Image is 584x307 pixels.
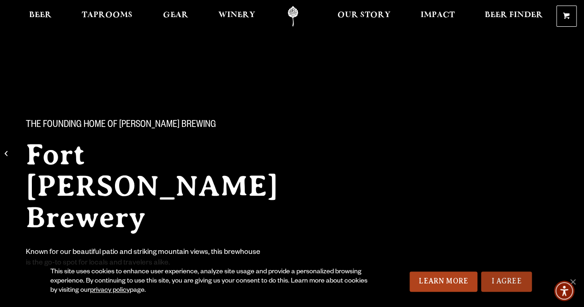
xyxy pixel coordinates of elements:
a: Odell Home [276,6,310,27]
a: I Agree [481,271,532,292]
a: Impact [415,6,461,27]
span: Impact [421,12,455,19]
span: Beer [29,12,52,19]
h2: Fort [PERSON_NAME] Brewery [26,139,314,233]
span: Beer Finder [485,12,543,19]
a: Beer [23,6,58,27]
div: Accessibility Menu [554,281,574,301]
div: This site uses cookies to enhance user experience, analyze site usage and provide a personalized ... [50,268,373,295]
div: Known for our beautiful patio and striking mountain views, this brewhouse is the go-to spot for l... [26,248,262,269]
span: Taprooms [82,12,132,19]
span: The Founding Home of [PERSON_NAME] Brewing [26,120,216,132]
a: Gear [157,6,194,27]
span: Gear [163,12,188,19]
a: Taprooms [76,6,138,27]
a: Winery [212,6,261,27]
a: privacy policy [90,287,130,295]
a: Our Story [331,6,397,27]
span: Our Story [337,12,391,19]
a: Learn More [409,271,477,292]
span: Winery [218,12,255,19]
a: Beer Finder [479,6,549,27]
